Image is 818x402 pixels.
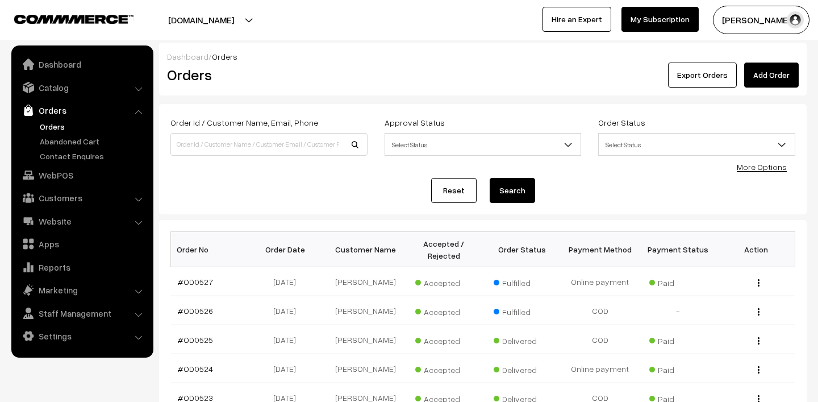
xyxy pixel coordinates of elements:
td: COD [561,296,638,325]
a: Orders [14,100,149,121]
th: Order Date [249,232,327,267]
a: Dashboard [167,52,208,61]
a: Catalog [14,77,149,98]
label: Approval Status [385,117,445,129]
a: Hire an Expert [542,7,611,32]
input: Order Id / Customer Name / Customer Email / Customer Phone [170,133,368,156]
a: More Options [737,162,787,172]
div: / [167,51,799,63]
span: Accepted [415,274,472,289]
th: Customer Name [327,232,404,267]
a: #OD0524 [178,364,213,374]
a: Settings [14,326,149,346]
a: WebPOS [14,165,149,185]
td: [DATE] [249,354,327,383]
a: Reset [431,178,477,203]
a: COMMMERCE [14,11,114,25]
a: #OD0526 [178,306,213,316]
a: Dashboard [14,54,149,74]
a: #OD0527 [178,277,213,287]
span: Paid [649,361,706,376]
td: Online payment [561,267,638,296]
span: Accepted [415,303,472,318]
th: Action [717,232,795,267]
a: Abandoned Cart [37,135,149,147]
a: My Subscription [621,7,699,32]
img: COMMMERCE [14,15,133,23]
img: Menu [758,337,759,345]
span: Paid [649,274,706,289]
span: Accepted [415,332,472,347]
a: Apps [14,234,149,254]
label: Order Id / Customer Name, Email, Phone [170,117,318,129]
a: Contact Enquires [37,150,149,162]
a: Customers [14,188,149,208]
h2: Orders [167,66,366,84]
td: - [639,296,717,325]
span: Accepted [415,361,472,376]
img: Menu [758,279,759,287]
td: Online payment [561,354,638,383]
span: Select Status [599,135,795,155]
img: user [787,11,804,28]
a: Website [14,211,149,231]
td: [PERSON_NAME] [327,354,404,383]
td: COD [561,325,638,354]
th: Order No [171,232,249,267]
th: Payment Method [561,232,638,267]
td: [PERSON_NAME] [327,267,404,296]
label: Order Status [598,117,645,129]
span: Delivered [494,361,550,376]
span: Select Status [598,133,795,156]
td: [PERSON_NAME] [327,296,404,325]
td: [DATE] [249,296,327,325]
th: Order Status [483,232,561,267]
a: Staff Management [14,303,149,324]
img: Menu [758,366,759,374]
td: [PERSON_NAME] [327,325,404,354]
button: Export Orders [668,63,737,88]
a: Orders [37,121,149,132]
button: [DOMAIN_NAME] [128,6,274,34]
span: Select Status [385,133,582,156]
th: Accepted / Rejected [405,232,483,267]
span: Delivered [494,332,550,347]
a: Reports [14,257,149,277]
span: Fulfilled [494,303,550,318]
span: Paid [649,332,706,347]
span: Orders [212,52,237,61]
td: [DATE] [249,325,327,354]
a: Add Order [744,63,799,88]
button: [PERSON_NAME] [713,6,809,34]
span: Fulfilled [494,274,550,289]
a: Marketing [14,280,149,300]
span: Select Status [385,135,581,155]
td: [DATE] [249,267,327,296]
img: Menu [758,308,759,316]
button: Search [490,178,535,203]
th: Payment Status [639,232,717,267]
a: #OD0525 [178,335,213,345]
